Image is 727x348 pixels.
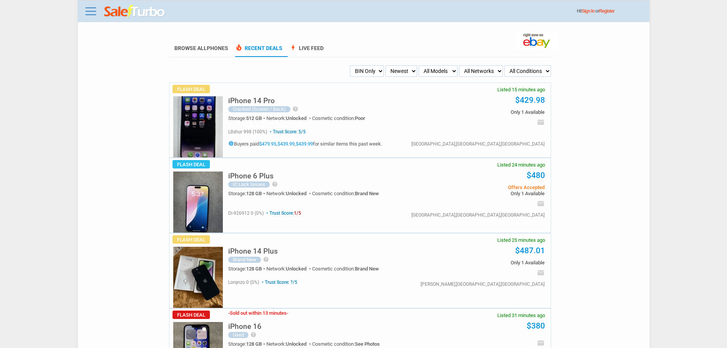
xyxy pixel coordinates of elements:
span: Hi! [577,8,582,14]
span: Flash Deal [172,85,210,93]
span: 128 GB [246,341,262,347]
i: email [537,339,545,347]
span: Brand New [355,266,379,272]
span: Only 1 Available [429,110,544,115]
span: 1/5 [294,210,301,216]
span: Poor [355,115,365,121]
i: help [272,181,278,187]
a: $479.95 [259,141,276,147]
div: [GEOGRAPHIC_DATA],[GEOGRAPHIC_DATA],[GEOGRAPHIC_DATA] [411,213,545,217]
span: Listed 25 minutes ago [497,238,545,243]
div: Storage: [228,266,266,271]
div: Cosmetic condition: [312,116,365,121]
a: iPhone 14 Plus [228,249,278,255]
span: Brand New [355,191,379,196]
a: $487.01 [515,246,545,255]
div: Network: [266,191,312,196]
div: Cosmetic condition: [312,342,380,346]
span: local_fire_department [235,44,243,51]
div: Cosmetic condition: [312,266,379,271]
div: IC Lock Issues [228,181,270,188]
a: boltLive Feed [289,45,324,57]
div: Storage: [228,191,266,196]
div: Storage: [228,342,266,346]
h5: iPhone 14 Pro [228,97,275,104]
div: Network: [266,342,312,346]
div: Network: [266,266,312,271]
i: help [263,256,269,262]
i: email [537,269,545,277]
span: Trust Score: [265,210,301,216]
span: Trust Score: ?/5 [260,280,297,285]
i: info [228,141,234,146]
div: Cosmetic condition: [312,191,379,196]
h5: iPhone 6 Plus [228,172,274,180]
span: l8shur 998 (100%) [228,129,267,134]
span: - [287,310,288,316]
a: iPhone 6 Plus [228,174,274,180]
span: Offers Accepted [429,185,544,190]
a: $439.99 [296,141,313,147]
a: Register [599,8,614,14]
a: $480 [527,171,545,180]
span: 512 GB [246,115,262,121]
h5: Buyers paid , , for similar items this past week. [228,141,382,146]
a: iPhone 14 Pro [228,99,275,104]
div: [PERSON_NAME],[GEOGRAPHIC_DATA],[GEOGRAPHIC_DATA] [421,282,545,286]
a: $439.99 [277,141,295,147]
span: Only 1 Available [429,191,544,196]
span: - [228,310,230,316]
i: help [250,332,256,338]
span: See Photos [355,341,380,347]
span: Flash Deal [172,311,210,319]
span: Flash Deal [172,235,210,244]
i: help [292,106,298,112]
span: di-926912 0 (0%) [228,210,264,216]
a: Sign In [582,8,595,14]
span: 128 GB [246,191,262,196]
span: Listed 24 minutes ago [497,162,545,167]
img: s-l225.jpg [173,172,223,233]
a: Browse AllPhones [174,45,228,51]
span: Phones [207,45,228,51]
div: Used [228,332,248,338]
a: $380 [527,321,545,330]
span: Only 1 Available [429,260,544,265]
div: Brand New [228,257,261,263]
span: Unlocked [286,115,306,121]
i: email [537,200,545,207]
a: $429.98 [515,95,545,105]
span: Unlocked [286,191,306,196]
h5: iPhone 14 Plus [228,248,278,255]
div: [GEOGRAPHIC_DATA],[GEOGRAPHIC_DATA],[GEOGRAPHIC_DATA] [411,142,545,146]
span: Flash Deal [172,160,210,168]
span: Unlocked [286,266,306,272]
span: Listed 31 minutes ago [497,313,545,318]
span: bolt [289,44,297,51]
img: s-l225.jpg [173,96,223,157]
a: iPhone 16 [228,324,261,330]
h5: iPhone 16 [228,323,261,330]
span: Trust Score: 5/5 [268,129,306,134]
div: Cracked (Screen / Back) [228,106,290,112]
img: saleturbo.com - Online Deals and Discount Coupons [104,5,166,19]
span: Listed 15 minutes ago [497,87,545,92]
span: Unlocked [286,341,306,347]
div: Network: [266,116,312,121]
img: s-l225.jpg [173,247,223,308]
span: lorqnzo 0 (0%) [228,280,259,285]
span: or [595,8,614,14]
span: 128 GB [246,266,262,272]
h3: Sold out within 13 minutes [228,311,288,316]
a: local_fire_departmentRecent Deals [235,45,282,57]
div: Storage: [228,116,266,121]
i: email [537,118,545,126]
